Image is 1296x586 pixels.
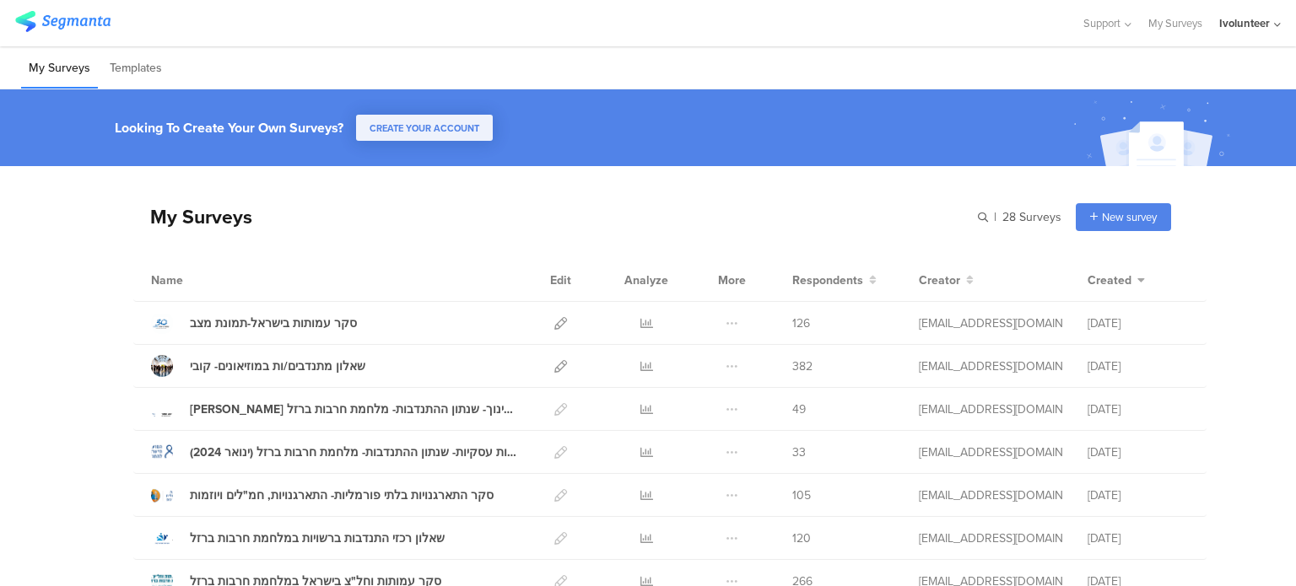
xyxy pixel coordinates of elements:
a: שאלון מתנדבים/ות במוזיאונים- קובי [151,355,365,377]
div: lioraa@ivolunteer.org.il [919,315,1062,332]
div: More [714,259,750,301]
span: | [991,208,999,226]
span: Respondents [792,271,863,289]
span: 49 [792,401,806,418]
button: Respondents [792,271,877,289]
span: 33 [792,444,806,461]
span: Support [1083,15,1120,31]
span: 126 [792,315,810,332]
span: CREATE YOUR ACCOUNT [370,121,479,135]
div: [DATE] [1088,487,1189,504]
div: שאלון רכזי התנדבות ברשויות במלחמת חרבות ברזל [190,530,445,547]
span: Created [1088,271,1131,289]
button: CREATE YOUR ACCOUNT [356,115,493,141]
div: My Surveys [133,202,252,231]
div: [DATE] [1088,358,1189,375]
div: Ivolunteer [1219,15,1270,31]
div: [DATE] [1088,315,1189,332]
button: Created [1088,271,1145,289]
span: 120 [792,530,811,547]
div: [DATE] [1088,530,1189,547]
a: [PERSON_NAME] למנהלי התנדבות בחינוך- שנתון ההתנדבות- מלחמת חרבות ברזל [151,398,517,420]
div: שאלון למנהלי התנדבות בחינוך- שנתון ההתנדבות- מלחמת חרבות ברזל [190,401,517,418]
a: סקר עמותות בישראל-תמונת מצב [151,312,357,334]
div: lioraa@ivolunteer.org.il [919,530,1062,547]
div: שאלון מתנדבים/ות במוזיאונים- קובי [190,358,365,375]
div: lioraa@ivolunteer.org.il [919,358,1062,375]
li: Templates [102,49,170,89]
div: Analyze [621,259,672,301]
span: 28 Surveys [1002,208,1061,226]
div: Looking To Create Your Own Surveys? [115,118,343,137]
div: שאלון לחברות עסקיות- שנתון ההתנדבות- מלחמת חרבות ברזל (ינואר 2024) [190,444,517,461]
div: סקר התארגנויות בלתי פורמליות- התארגנויות, חמ"לים ויוזמות [190,487,494,504]
img: segmanta logo [15,11,111,32]
span: 105 [792,487,811,504]
div: [DATE] [1088,401,1189,418]
span: 382 [792,358,813,375]
span: New survey [1102,209,1157,225]
div: [DATE] [1088,444,1189,461]
button: Creator [919,271,974,289]
span: Creator [919,271,960,289]
div: Name [151,271,252,289]
a: שאלון לחברות עסקיות- שנתון ההתנדבות- מלחמת חרבות ברזל (ינואר 2024) [151,441,517,463]
div: lioraa@ivolunteer.org.il [919,487,1062,504]
div: lioraa@ivolunteer.org.il [919,444,1062,461]
li: My Surveys [21,49,98,89]
a: שאלון רכזי התנדבות ברשויות במלחמת חרבות ברזל [151,527,445,549]
div: Edit [543,259,579,301]
div: סקר עמותות בישראל-תמונת מצב [190,315,357,332]
a: סקר התארגנויות בלתי פורמליות- התארגנויות, חמ"לים ויוזמות [151,484,494,506]
div: lioraa@ivolunteer.org.il [919,401,1062,418]
img: create_account_image.svg [1067,94,1241,171]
